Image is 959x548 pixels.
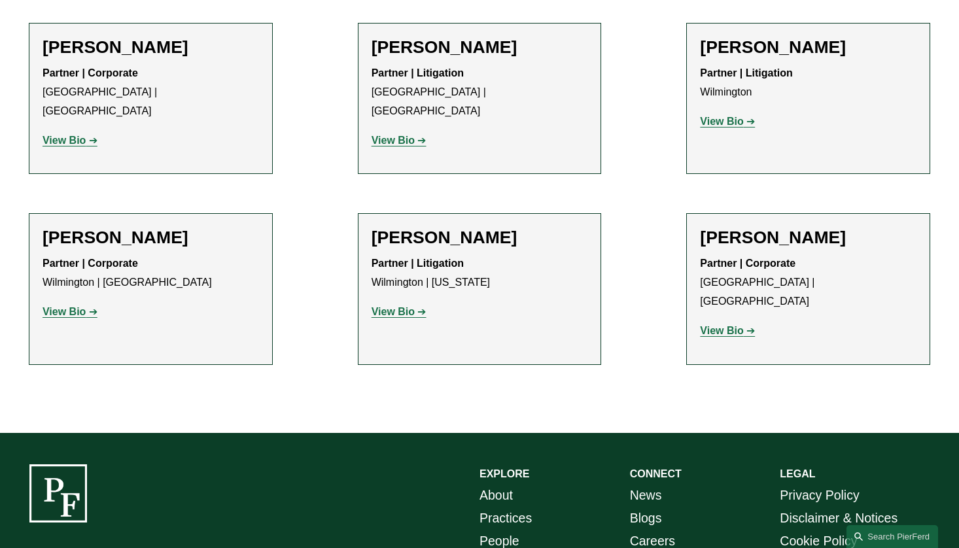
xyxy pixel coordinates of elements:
p: Wilmington | [GEOGRAPHIC_DATA] [43,254,259,292]
a: Blogs [630,507,662,530]
h2: [PERSON_NAME] [43,227,259,248]
strong: EXPLORE [479,468,529,479]
a: View Bio [43,135,97,146]
a: View Bio [700,325,755,336]
strong: Partner | Corporate [43,258,138,269]
h2: [PERSON_NAME] [700,227,916,248]
strong: View Bio [700,116,743,127]
strong: View Bio [700,325,743,336]
p: [GEOGRAPHIC_DATA] | [GEOGRAPHIC_DATA] [43,64,259,120]
p: Wilmington [700,64,916,102]
strong: View Bio [43,306,86,317]
p: Wilmington | [US_STATE] [372,254,588,292]
strong: Partner | Corporate [43,67,138,78]
strong: View Bio [372,135,415,146]
p: [GEOGRAPHIC_DATA] | [GEOGRAPHIC_DATA] [700,254,916,311]
a: View Bio [372,135,427,146]
a: View Bio [43,306,97,317]
strong: LEGAL [780,468,815,479]
strong: Partner | Corporate [700,258,795,269]
a: View Bio [700,116,755,127]
strong: View Bio [372,306,415,317]
h2: [PERSON_NAME] [372,37,588,58]
a: Disclaimer & Notices [780,507,898,530]
a: News [630,484,662,507]
h2: [PERSON_NAME] [700,37,916,58]
a: Search this site [846,525,938,548]
h2: [PERSON_NAME] [43,37,259,58]
strong: CONNECT [630,468,682,479]
strong: View Bio [43,135,86,146]
a: View Bio [372,306,427,317]
strong: Partner | Litigation [372,67,464,78]
a: Privacy Policy [780,484,859,507]
h2: [PERSON_NAME] [372,227,588,248]
strong: Partner | Litigation [372,258,464,269]
p: [GEOGRAPHIC_DATA] | [GEOGRAPHIC_DATA] [372,64,588,120]
a: About [479,484,513,507]
strong: Partner | Litigation [700,67,792,78]
a: Practices [479,507,532,530]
